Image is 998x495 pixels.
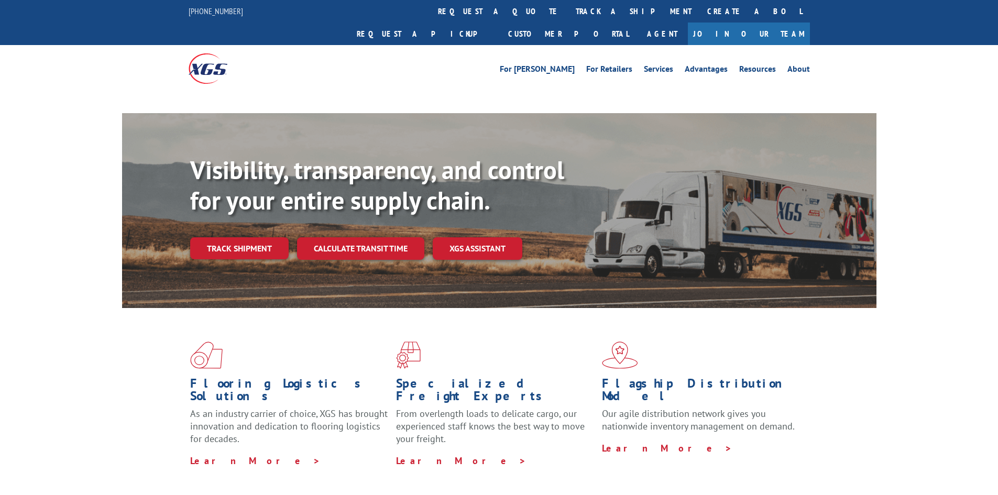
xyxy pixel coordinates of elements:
a: Advantages [685,65,728,76]
a: Learn More > [396,455,527,467]
span: As an industry carrier of choice, XGS has brought innovation and dedication to flooring logistics... [190,408,388,445]
img: xgs-icon-flagship-distribution-model-red [602,342,638,369]
a: For [PERSON_NAME] [500,65,575,76]
a: Learn More > [190,455,321,467]
img: xgs-icon-focused-on-flooring-red [396,342,421,369]
a: About [787,65,810,76]
a: Join Our Team [688,23,810,45]
h1: Specialized Freight Experts [396,377,594,408]
h1: Flooring Logistics Solutions [190,377,388,408]
a: Agent [637,23,688,45]
a: XGS ASSISTANT [433,237,522,260]
a: [PHONE_NUMBER] [189,6,243,16]
span: Our agile distribution network gives you nationwide inventory management on demand. [602,408,795,432]
a: Calculate transit time [297,237,424,260]
a: Learn More > [602,442,732,454]
h1: Flagship Distribution Model [602,377,800,408]
b: Visibility, transparency, and control for your entire supply chain. [190,153,564,216]
a: Customer Portal [500,23,637,45]
p: From overlength loads to delicate cargo, our experienced staff knows the best way to move your fr... [396,408,594,454]
a: Track shipment [190,237,289,259]
a: Services [644,65,673,76]
a: For Retailers [586,65,632,76]
img: xgs-icon-total-supply-chain-intelligence-red [190,342,223,369]
a: Resources [739,65,776,76]
a: Request a pickup [349,23,500,45]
